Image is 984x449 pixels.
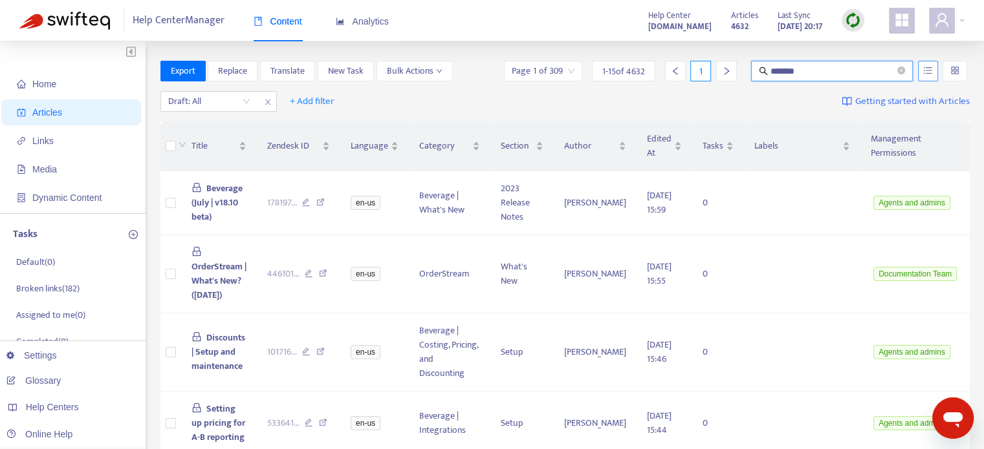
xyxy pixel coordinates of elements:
[191,259,246,302] span: OrderStream | What's New? ([DATE])
[744,121,860,171] th: Labels
[26,402,79,412] span: Help Centers
[860,121,970,171] th: Management Permissions
[208,61,257,81] button: Replace
[254,17,263,26] span: book
[191,246,202,256] span: lock
[647,337,672,366] span: [DATE] 15:46
[692,121,744,171] th: Tasks
[336,16,389,26] span: Analytics
[133,8,224,33] span: Help Center Manager
[191,402,202,413] span: lock
[32,193,102,203] span: Dynamic Content
[351,345,380,359] span: en-us
[16,255,55,269] p: Default ( 0 )
[647,132,672,160] span: Edited At
[778,8,811,23] span: Last Sync
[501,139,533,153] span: Section
[191,139,236,153] span: Title
[722,67,731,76] span: right
[377,61,453,81] button: Bulk Actionsdown
[602,65,645,78] span: 1 - 15 of 4632
[897,65,905,78] span: close-circle
[181,121,257,171] th: Title
[6,429,72,439] a: Online Help
[267,416,300,430] span: 533641 ...
[191,331,202,342] span: lock
[923,66,932,75] span: unordered-list
[409,121,490,171] th: Category
[267,267,300,281] span: 446101 ...
[32,164,57,174] span: Media
[490,235,554,313] td: What's New
[13,227,38,242] p: Tasks
[17,79,26,89] span: home
[932,397,974,439] iframe: Button to launch messaging window
[845,12,861,28] img: sync.dc5367851b00ba804db3.png
[270,64,305,78] span: Translate
[19,12,110,30] img: Swifteq
[648,8,691,23] span: Help Center
[759,67,768,76] span: search
[6,350,57,360] a: Settings
[351,196,380,210] span: en-us
[637,121,692,171] th: Edited At
[17,108,26,117] span: account-book
[328,64,364,78] span: New Task
[336,17,345,26] span: area-chart
[731,19,749,34] strong: 4632
[490,313,554,392] td: Setup
[490,121,554,171] th: Section
[490,171,554,235] td: 2023 Release Notes
[897,67,905,74] span: close-circle
[873,416,950,430] span: Agents and admins
[554,121,637,171] th: Author
[191,181,243,224] span: Beverage (July | v18.10 beta)
[16,282,80,295] p: Broken links ( 182 )
[6,375,61,386] a: Glossary
[855,94,970,109] span: Getting started with Articles
[267,139,320,153] span: Zendesk ID
[259,94,276,110] span: close
[218,64,247,78] span: Replace
[160,61,206,81] button: Export
[17,193,26,202] span: container
[419,139,470,153] span: Category
[340,121,409,171] th: Language
[873,345,950,359] span: Agents and admins
[260,61,315,81] button: Translate
[191,401,245,444] span: Setting up pricing for A-B reporting
[873,267,957,281] span: Documentation Team
[318,61,374,81] button: New Task
[554,235,637,313] td: [PERSON_NAME]
[564,139,616,153] span: Author
[267,345,297,359] span: 101716 ...
[894,12,910,28] span: appstore
[554,171,637,235] td: [PERSON_NAME]
[17,165,26,174] span: file-image
[16,335,69,348] p: Completed ( 0 )
[191,182,202,193] span: lock
[32,79,56,89] span: Home
[409,235,490,313] td: OrderStream
[179,141,186,149] span: down
[290,94,334,109] span: + Add filter
[647,188,672,217] span: [DATE] 15:59
[16,308,85,322] p: Assigned to me ( 0 )
[842,91,970,112] a: Getting started with Articles
[129,230,138,239] span: plus-circle
[351,416,380,430] span: en-us
[690,61,711,81] div: 1
[409,313,490,392] td: Beverage | Costing, Pricing, and Discounting
[778,19,822,34] strong: [DATE] 20:17
[409,171,490,235] td: Beverage | What's New
[703,139,723,153] span: Tasks
[647,259,672,288] span: [DATE] 15:55
[554,313,637,392] td: [PERSON_NAME]
[17,136,26,145] span: link
[934,12,950,28] span: user
[32,136,54,146] span: Links
[873,196,950,210] span: Agents and admins
[32,107,62,118] span: Articles
[647,408,672,437] span: [DATE] 15:44
[267,196,297,210] span: 178197 ...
